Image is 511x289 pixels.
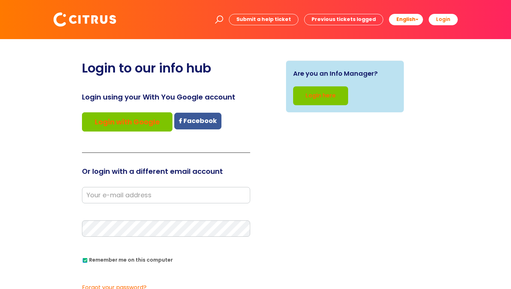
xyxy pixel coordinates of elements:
[174,113,221,129] a: Facebook
[293,86,348,105] a: Login here
[229,14,298,25] a: Submit a help ticket
[436,16,450,23] b: Login
[82,93,250,101] h3: Login using your With You Google account
[83,258,87,263] input: Remember me on this computer
[396,16,416,23] span: English
[82,254,250,265] div: You can uncheck this option if you're logging in from a shared device
[82,255,173,263] label: Remember me on this computer
[429,14,458,25] a: Login
[293,68,378,79] span: Are you an Info Manager?
[82,187,250,203] input: Your e-mail address
[304,14,383,25] a: Previous tickets logged
[82,167,250,176] h3: Or login with a different email account
[82,60,250,76] h2: Login to our info hub
[82,112,172,132] a: Login with Google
